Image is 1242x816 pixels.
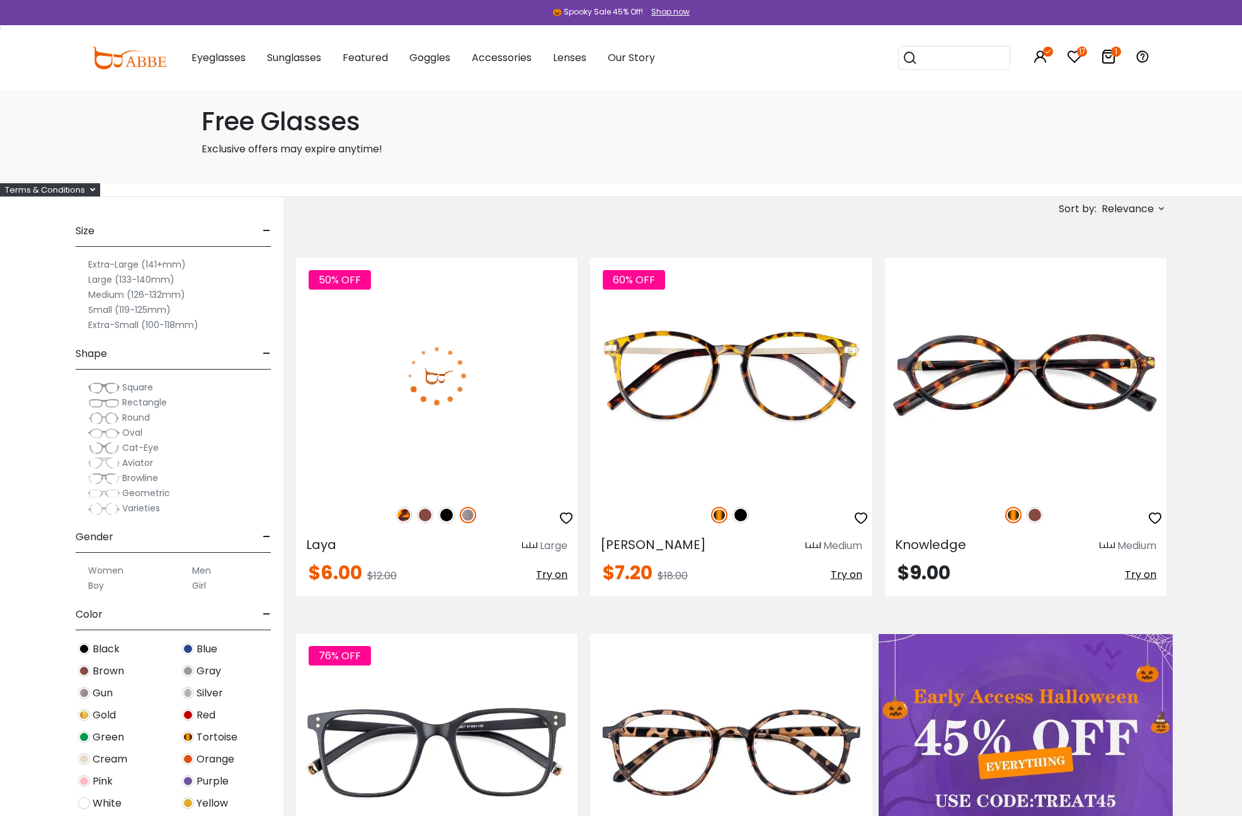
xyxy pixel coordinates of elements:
[76,339,107,369] span: Shape
[895,536,966,553] span: Knowledge
[88,257,186,272] label: Extra-Large (141+mm)
[309,646,371,666] span: 76% OFF
[192,563,211,578] label: Men
[590,258,872,493] img: Tortoise Callie - Combination ,Universal Bridge Fit
[191,50,246,65] span: Eyeglasses
[93,730,124,745] span: Green
[76,216,94,246] span: Size
[88,487,120,500] img: Geometric.png
[309,559,362,586] span: $6.00
[88,442,120,455] img: Cat-Eye.png
[460,507,476,523] img: Gun
[182,753,194,765] img: Orange
[202,106,1040,137] h1: Free Glasses
[88,427,120,439] img: Oval.png
[78,731,90,743] img: Green
[197,686,223,701] span: Silver
[645,6,690,17] a: Shop now
[92,47,166,69] img: abbeglasses.com
[88,472,120,485] img: Browline.png
[197,708,215,723] span: Red
[296,258,578,493] img: Gun Laya - Plastic ,Universal Bridge Fit
[651,6,690,18] div: Shop now
[536,564,567,586] button: Try on
[267,50,321,65] span: Sunglasses
[78,753,90,765] img: Cream
[552,6,643,18] div: 🎃 Spooky Sale 45% Off!
[78,665,90,677] img: Brown
[263,339,271,369] span: -
[603,559,652,586] span: $7.20
[608,50,655,65] span: Our Story
[306,536,336,553] span: Laya
[197,664,221,679] span: Gray
[78,775,90,787] img: Pink
[472,50,532,65] span: Accessories
[88,563,123,578] label: Women
[182,775,194,787] img: Purple
[367,569,397,583] span: $12.00
[122,426,142,439] span: Oval
[122,396,167,409] span: Rectangle
[88,287,185,302] label: Medium (126-132mm)
[732,507,749,523] img: Black
[1102,198,1154,220] span: Relevance
[885,258,1166,493] img: Tortoise Knowledge - Acetate ,Universal Bridge Fit
[600,536,706,553] span: [PERSON_NAME]
[76,522,113,552] span: Gender
[88,457,120,470] img: Aviator.png
[1005,507,1022,523] img: Tortoise
[536,567,567,582] span: Try on
[93,642,120,657] span: Black
[263,216,271,246] span: -
[78,709,90,721] img: Gold
[78,687,90,699] img: Gun
[182,709,194,721] img: Red
[182,643,194,655] img: Blue
[93,774,113,789] span: Pink
[1101,52,1116,66] a: 1
[1117,538,1156,553] div: Medium
[1027,507,1043,523] img: Brown
[88,397,120,409] img: Rectangle.png
[197,774,229,789] span: Purple
[192,578,206,593] label: Girl
[1100,541,1115,551] img: size ruler
[553,50,586,65] span: Lenses
[88,578,104,593] label: Boy
[122,381,153,394] span: Square
[711,507,727,523] img: Tortoise
[93,686,113,701] span: Gun
[1059,201,1097,216] span: Sort by:
[76,599,103,630] span: Color
[182,731,194,743] img: Tortoise
[88,502,120,516] img: Varieties.png
[1125,567,1156,582] span: Try on
[122,472,158,484] span: Browline
[396,507,412,523] img: Leopard
[122,502,160,514] span: Varieties
[88,317,198,332] label: Extra-Small (100-118mm)
[78,643,90,655] img: Black
[88,412,120,424] img: Round.png
[658,569,688,583] span: $18.00
[88,272,174,287] label: Large (133-140mm)
[197,642,217,657] span: Blue
[1111,47,1121,57] i: 1
[831,564,862,586] button: Try on
[417,507,433,523] img: Brown
[93,664,124,679] span: Brown
[603,270,665,290] span: 60% OFF
[122,487,170,499] span: Geometric
[309,270,371,290] span: 50% OFF
[522,541,537,551] img: size ruler
[93,752,127,767] span: Cream
[88,382,120,394] img: Square.png
[93,796,122,811] span: White
[263,522,271,552] span: -
[78,797,90,809] img: White
[88,302,171,317] label: Small (119-125mm)
[197,730,237,745] span: Tortoise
